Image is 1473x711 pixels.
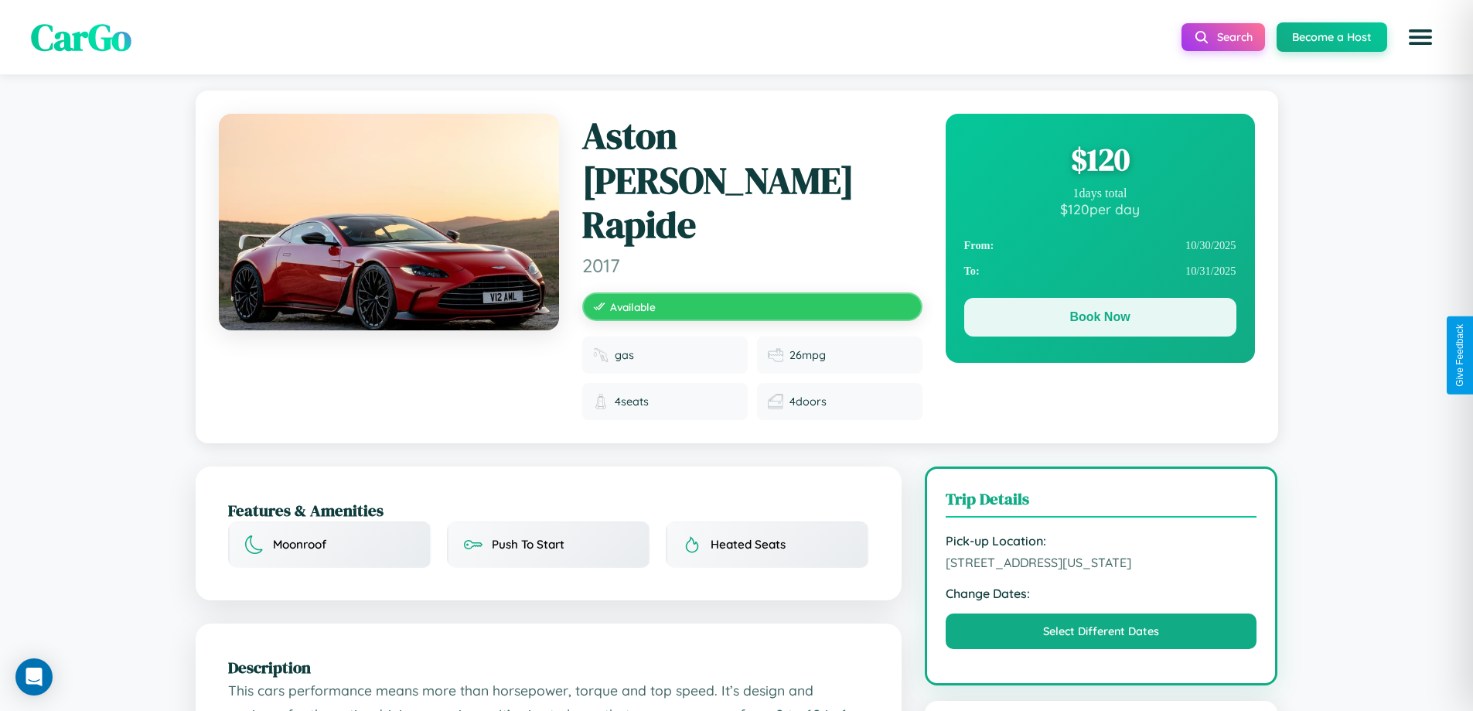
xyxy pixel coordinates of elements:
[492,537,564,552] span: Push To Start
[615,395,649,408] span: 4 seats
[711,537,786,552] span: Heated Seats
[964,186,1236,200] div: 1 days total
[31,12,131,63] span: CarGo
[964,239,994,252] strong: From:
[964,200,1236,217] div: $ 120 per day
[1277,22,1387,52] button: Become a Host
[1454,324,1465,387] div: Give Feedback
[964,298,1236,337] button: Book Now
[946,487,1257,518] h3: Trip Details
[789,348,826,362] span: 26 mpg
[615,348,634,362] span: gas
[219,114,559,330] img: Aston Martin Rapide 2017
[582,254,922,277] span: 2017
[593,347,609,363] img: Fuel type
[964,233,1236,258] div: 10 / 30 / 2025
[789,395,827,408] span: 4 doors
[964,138,1236,180] div: $ 120
[1217,30,1253,44] span: Search
[273,537,326,552] span: Moonroof
[15,658,53,696] div: Open Intercom Messenger
[610,300,656,313] span: Available
[946,614,1257,649] button: Select Different Dates
[593,394,609,409] img: Seats
[228,656,869,679] h2: Description
[1399,15,1442,59] button: Open menu
[582,114,922,248] h1: Aston [PERSON_NAME] Rapide
[964,258,1236,284] div: 10 / 31 / 2025
[946,586,1257,601] strong: Change Dates:
[228,499,869,521] h2: Features & Amenities
[946,533,1257,549] strong: Pick-up Location:
[964,265,980,278] strong: To:
[1181,23,1265,51] button: Search
[946,555,1257,570] span: [STREET_ADDRESS][US_STATE]
[768,394,783,409] img: Doors
[768,347,783,363] img: Fuel efficiency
